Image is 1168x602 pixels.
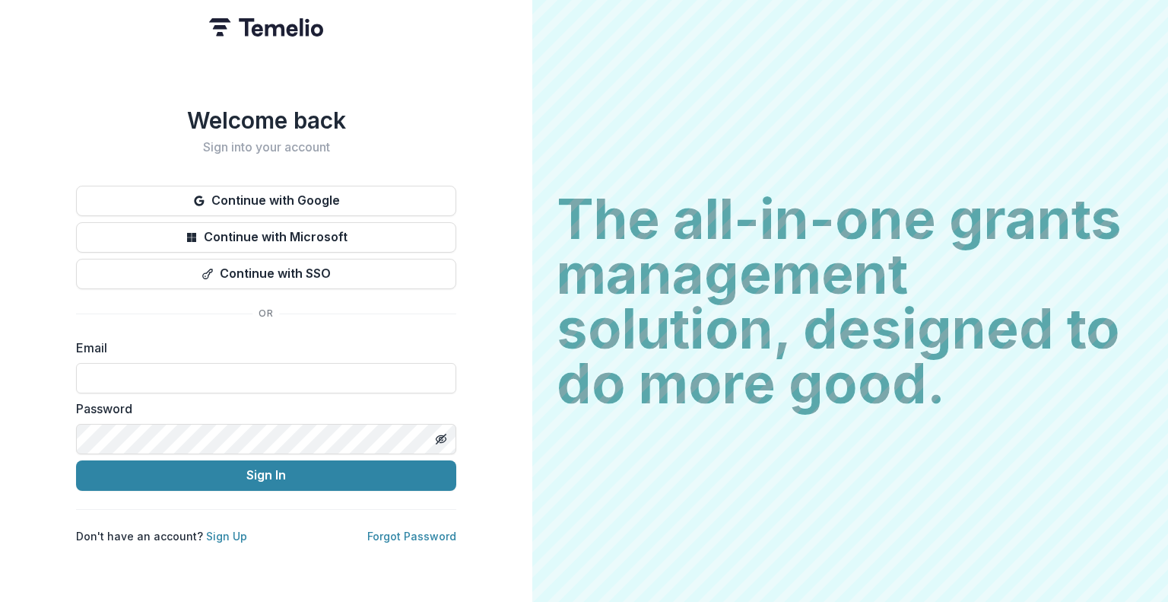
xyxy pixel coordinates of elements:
button: Toggle password visibility [429,427,453,451]
button: Continue with Google [76,186,456,216]
label: Email [76,339,447,357]
a: Sign Up [206,530,247,543]
h1: Welcome back [76,107,456,134]
p: Don't have an account? [76,528,247,544]
h2: Sign into your account [76,140,456,154]
button: Continue with SSO [76,259,456,289]
label: Password [76,400,447,418]
button: Sign In [76,460,456,491]
a: Forgot Password [367,530,456,543]
button: Continue with Microsoft [76,222,456,253]
img: Temelio [209,18,323,37]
